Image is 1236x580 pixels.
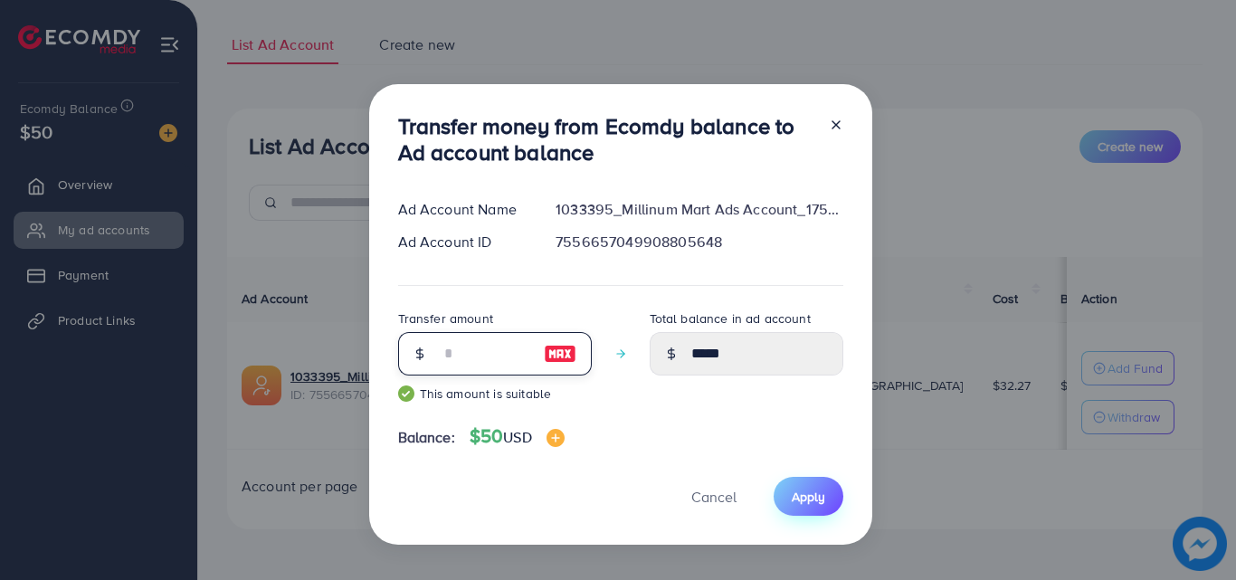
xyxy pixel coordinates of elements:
[650,309,811,328] label: Total balance in ad account
[503,427,531,447] span: USD
[384,199,542,220] div: Ad Account Name
[669,477,759,516] button: Cancel
[398,385,414,402] img: guide
[547,429,565,447] img: image
[774,477,843,516] button: Apply
[541,199,857,220] div: 1033395_Millinum Mart Ads Account_1759421363871
[470,425,565,448] h4: $50
[544,343,576,365] img: image
[398,309,493,328] label: Transfer amount
[792,488,825,506] span: Apply
[384,232,542,252] div: Ad Account ID
[398,427,455,448] span: Balance:
[398,113,814,166] h3: Transfer money from Ecomdy balance to Ad account balance
[398,385,592,403] small: This amount is suitable
[691,487,737,507] span: Cancel
[541,232,857,252] div: 7556657049908805648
